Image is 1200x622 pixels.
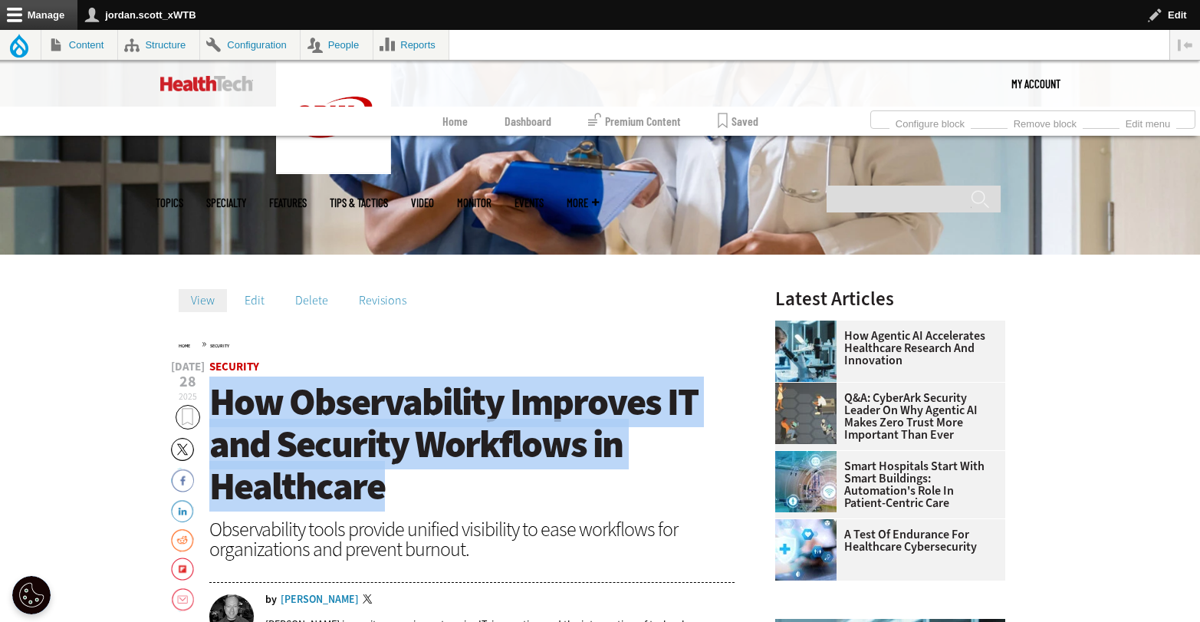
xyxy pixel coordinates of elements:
[276,61,391,174] img: Home
[269,197,307,209] a: Features
[775,383,844,395] a: Group of humans and robots accessing a network
[156,197,183,209] span: Topics
[283,289,340,312] a: Delete
[330,197,388,209] a: Tips & Tactics
[200,30,300,60] a: Configuration
[775,330,996,367] a: How Agentic AI Accelerates Healthcare Research and Innovation
[505,107,551,136] a: Dashboard
[12,576,51,614] button: Open Preferences
[1011,61,1060,107] div: User menu
[889,114,971,130] a: Configure block
[588,107,681,136] a: Premium Content
[718,107,758,136] a: Saved
[232,289,277,312] a: Edit
[1008,114,1083,130] a: Remove block
[210,343,229,349] a: Security
[209,359,259,374] a: Security
[171,374,205,390] span: 28
[206,197,246,209] span: Specialty
[442,107,468,136] a: Home
[775,451,844,463] a: Smart hospital
[775,460,996,509] a: Smart Hospitals Start With Smart Buildings: Automation's Role in Patient-Centric Care
[179,343,190,349] a: Home
[363,594,376,607] a: Twitter
[775,451,837,512] img: Smart hospital
[775,321,837,382] img: scientist looks through microscope in lab
[775,289,1005,308] h3: Latest Articles
[567,197,599,209] span: More
[457,197,492,209] a: MonITor
[775,383,837,444] img: Group of humans and robots accessing a network
[347,289,419,312] a: Revisions
[775,519,837,581] img: Healthcare cybersecurity
[160,76,253,91] img: Home
[209,519,735,559] div: Observability tools provide unified visibility to ease workflows for organizations and prevent bu...
[1119,114,1176,130] a: Edit menu
[276,162,391,178] a: CDW
[209,377,698,512] span: How Observability Improves IT and Security Workflows in Healthcare
[411,197,434,209] a: Video
[179,390,197,403] span: 2025
[179,289,227,312] a: View
[515,197,544,209] a: Events
[281,594,359,605] a: [PERSON_NAME]
[118,30,199,60] a: Structure
[775,392,996,441] a: Q&A: CyberArk Security Leader on Why Agentic AI Makes Zero Trust More Important Than Ever
[373,30,449,60] a: Reports
[775,321,844,333] a: scientist looks through microscope in lab
[179,337,735,350] div: »
[775,519,844,531] a: Healthcare cybersecurity
[1011,61,1060,107] a: My Account
[41,30,117,60] a: Content
[12,576,51,614] div: Cookie Settings
[265,594,277,605] span: by
[775,528,996,553] a: A Test of Endurance for Healthcare Cybersecurity
[301,30,373,60] a: People
[1170,30,1200,60] button: Vertical orientation
[171,361,205,373] span: [DATE]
